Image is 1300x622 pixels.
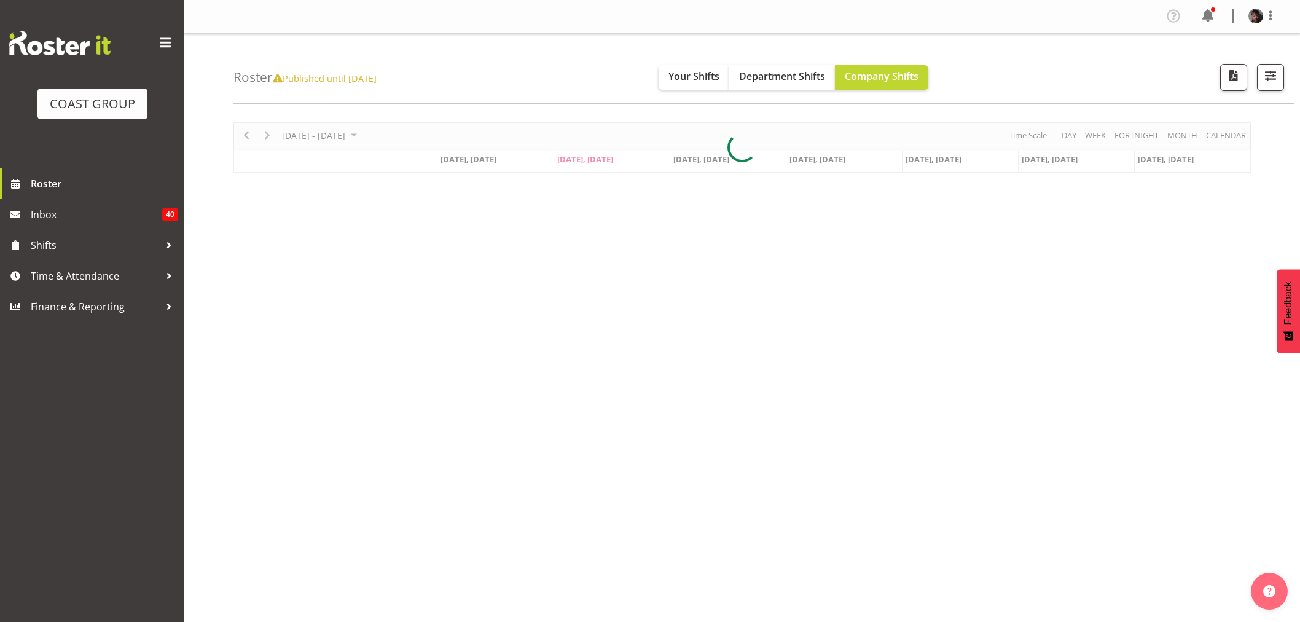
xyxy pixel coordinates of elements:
[668,69,719,83] span: Your Shifts
[835,65,928,90] button: Company Shifts
[729,65,835,90] button: Department Shifts
[233,70,377,84] h4: Roster
[1248,9,1263,23] img: jason-adams8c22eaeb1947293198e402fef10c00a6.png
[845,69,918,83] span: Company Shifts
[31,205,162,224] span: Inbox
[31,175,178,193] span: Roster
[1263,585,1275,597] img: help-xxl-2.png
[1257,64,1284,91] button: Filter Shifts
[1220,64,1247,91] button: Download a PDF of the roster according to the set date range.
[31,236,160,254] span: Shifts
[273,72,377,84] span: Published until [DATE]
[739,69,825,83] span: Department Shifts
[659,65,729,90] button: Your Shifts
[1277,269,1300,353] button: Feedback - Show survey
[31,267,160,285] span: Time & Attendance
[50,95,135,113] div: COAST GROUP
[31,297,160,316] span: Finance & Reporting
[162,208,178,221] span: 40
[1283,281,1294,325] span: Feedback
[9,31,111,55] img: Rosterit website logo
